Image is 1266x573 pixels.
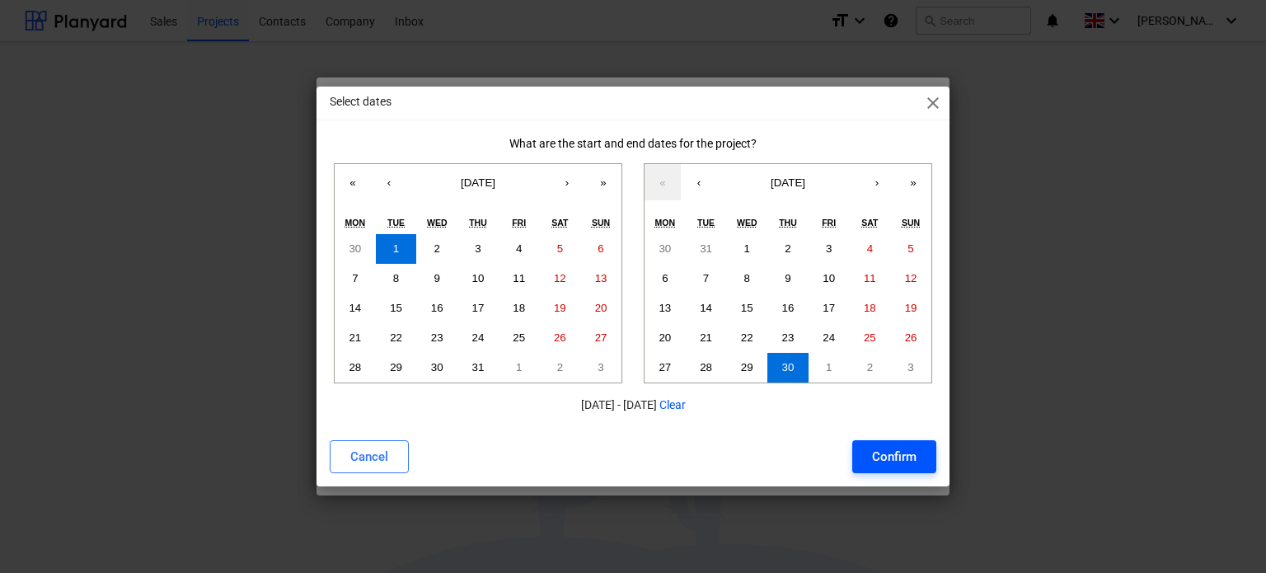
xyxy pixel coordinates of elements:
button: Confirm [852,440,936,473]
abbr: April 16, 2026 [782,302,795,314]
button: July 3, 2025 [457,234,499,264]
abbr: July 20, 2025 [595,302,607,314]
abbr: April 23, 2026 [782,331,795,344]
abbr: July 5, 2025 [557,242,563,255]
button: April 27, 2026 [645,353,686,383]
button: « [645,164,681,200]
button: July 27, 2025 [580,323,621,353]
button: July 26, 2025 [540,323,581,353]
button: April 2, 2026 [767,234,809,264]
abbr: July 24, 2025 [472,331,485,344]
button: April 25, 2026 [850,323,891,353]
button: ‹ [371,164,407,200]
button: July 13, 2025 [580,264,621,294]
button: « [335,164,371,200]
abbr: April 22, 2026 [741,331,753,344]
abbr: Friday [822,218,836,228]
abbr: April 20, 2026 [659,331,671,344]
button: June 30, 2025 [335,234,376,264]
button: › [859,164,895,200]
button: July 18, 2025 [499,294,540,323]
abbr: July 15, 2025 [390,302,402,314]
button: » [895,164,931,200]
button: April 5, 2026 [890,234,931,264]
button: Clear [659,397,686,414]
button: July 5, 2025 [540,234,581,264]
button: August 1, 2025 [499,353,540,383]
button: July 15, 2025 [376,294,417,323]
abbr: May 2, 2026 [867,361,873,373]
button: April 14, 2026 [686,294,727,323]
button: July 10, 2025 [457,264,499,294]
button: April 8, 2026 [726,264,767,294]
button: July 4, 2025 [499,234,540,264]
abbr: August 2, 2025 [557,361,563,373]
abbr: July 16, 2025 [431,302,443,314]
button: [DATE] [407,164,549,200]
abbr: April 30, 2026 [782,361,795,373]
abbr: July 12, 2025 [554,272,566,284]
abbr: Monday [345,218,366,228]
abbr: April 19, 2026 [905,302,917,314]
button: July 14, 2025 [335,294,376,323]
abbr: April 5, 2026 [907,242,913,255]
button: July 8, 2025 [376,264,417,294]
abbr: Sunday [902,218,920,228]
abbr: July 19, 2025 [554,302,566,314]
abbr: July 6, 2025 [598,242,603,255]
div: Confirm [872,446,917,467]
abbr: March 31, 2026 [700,242,712,255]
p: Select dates [330,93,392,110]
abbr: July 14, 2025 [349,302,361,314]
abbr: Thursday [779,218,797,228]
button: April 26, 2026 [890,323,931,353]
button: April 9, 2026 [767,264,809,294]
button: July 9, 2025 [416,264,457,294]
button: April 15, 2026 [726,294,767,323]
abbr: April 27, 2026 [659,361,671,373]
abbr: April 2, 2026 [785,242,790,255]
button: April 23, 2026 [767,323,809,353]
abbr: July 26, 2025 [554,331,566,344]
abbr: April 8, 2026 [744,272,750,284]
button: July 29, 2025 [376,353,417,383]
abbr: April 29, 2026 [741,361,753,373]
button: July 31, 2025 [457,353,499,383]
div: What are the start and end dates for the project? [330,137,936,150]
abbr: April 17, 2026 [823,302,835,314]
abbr: April 24, 2026 [823,331,835,344]
abbr: April 18, 2026 [864,302,876,314]
button: April 12, 2026 [890,264,931,294]
button: April 10, 2026 [809,264,850,294]
abbr: Wednesday [427,218,448,228]
abbr: August 3, 2025 [598,361,603,373]
span: [DATE] [461,176,495,189]
button: April 29, 2026 [726,353,767,383]
button: July 25, 2025 [499,323,540,353]
button: Cancel [330,440,409,473]
abbr: Sunday [592,218,610,228]
button: July 17, 2025 [457,294,499,323]
span: [DATE] [771,176,805,189]
abbr: April 4, 2026 [867,242,873,255]
abbr: July 10, 2025 [472,272,485,284]
abbr: July 31, 2025 [472,361,485,373]
button: July 20, 2025 [580,294,621,323]
abbr: May 1, 2026 [826,361,832,373]
button: » [585,164,621,200]
button: July 2, 2025 [416,234,457,264]
button: August 3, 2025 [580,353,621,383]
button: March 30, 2026 [645,234,686,264]
div: Cancel [350,446,388,467]
button: July 30, 2025 [416,353,457,383]
abbr: July 25, 2025 [513,331,525,344]
p: [DATE] - [DATE] [330,397,936,414]
button: April 7, 2026 [686,264,727,294]
button: July 7, 2025 [335,264,376,294]
abbr: Saturday [861,218,878,228]
abbr: April 14, 2026 [700,302,712,314]
abbr: April 25, 2026 [864,331,876,344]
abbr: April 13, 2026 [659,302,671,314]
button: July 19, 2025 [540,294,581,323]
button: › [549,164,585,200]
